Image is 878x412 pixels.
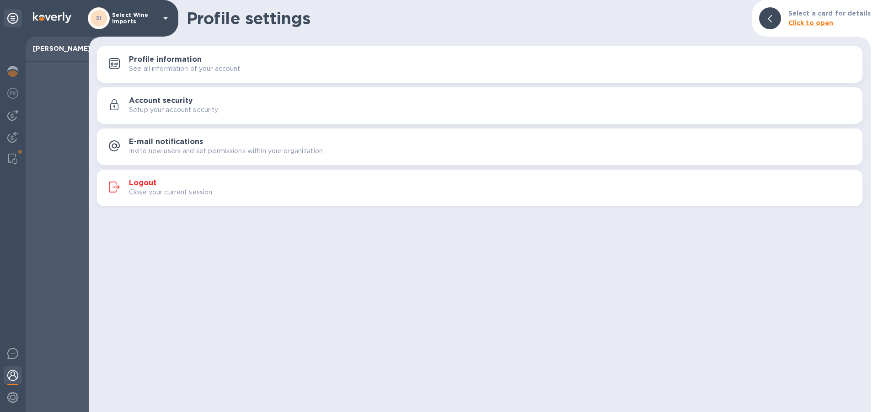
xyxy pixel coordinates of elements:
p: Close your current session. [129,187,214,197]
h3: E-mail notifications [129,138,203,146]
h3: Logout [129,179,156,187]
button: Profile informationSee all information of your account [97,46,862,83]
button: LogoutClose your current session. [97,170,862,206]
p: Setup your account security [129,105,219,115]
h3: Profile information [129,55,202,64]
img: Foreign exchange [7,88,18,99]
b: Select a card for details [788,10,871,17]
h3: Account security [129,96,193,105]
p: See all information of your account [129,64,241,74]
p: [PERSON_NAME] [33,44,81,53]
b: Click to open [788,19,834,27]
b: SI [96,15,102,21]
img: Logo [33,12,71,23]
h1: Profile settings [187,9,744,28]
p: Select Wine Imports [112,12,158,25]
button: E-mail notificationsInvite new users and set permissions within your organization. [97,128,862,165]
button: Account securitySetup your account security [97,87,862,124]
div: Unpin categories [4,9,22,27]
p: Invite new users and set permissions within your organization. [129,146,324,156]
